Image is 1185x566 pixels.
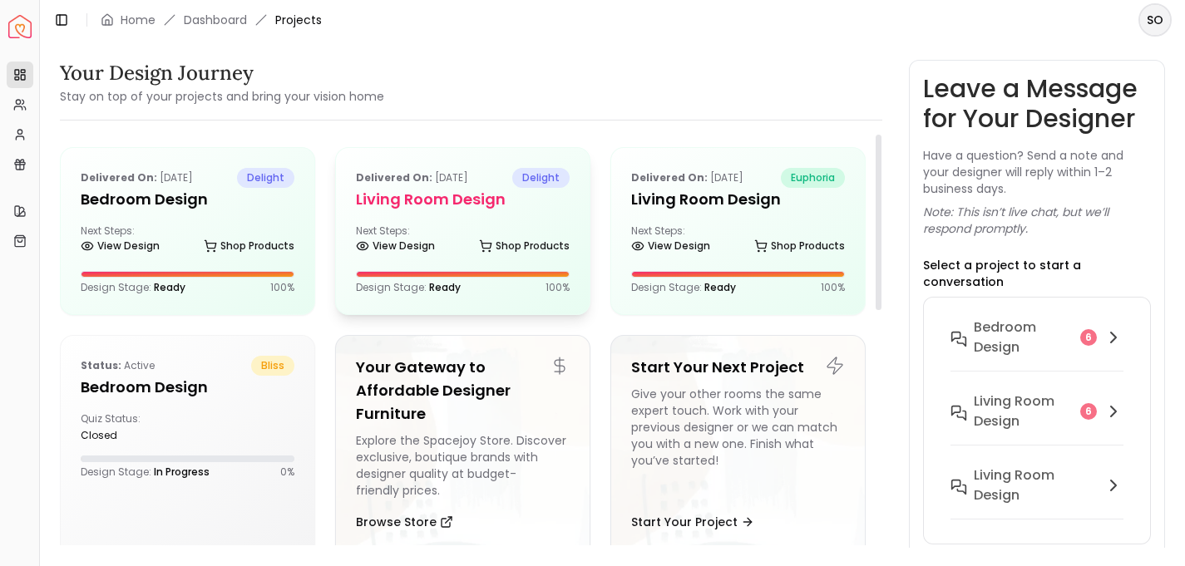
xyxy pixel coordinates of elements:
[356,168,468,188] p: [DATE]
[81,376,294,399] h5: Bedroom Design
[356,234,435,258] a: View Design
[81,234,160,258] a: View Design
[923,147,1151,197] p: Have a question? Send a note and your designer will reply within 1–2 business days.
[1080,403,1097,420] div: 6
[923,204,1151,237] p: Note: This isn’t live chat, but we’ll respond promptly.
[356,356,570,426] h5: Your Gateway to Affordable Designer Furniture
[81,358,121,372] b: Status:
[1140,5,1170,35] span: SO
[270,281,294,294] p: 100 %
[335,335,590,559] a: Your Gateway to Affordable Designer FurnitureExplore the Spacejoy Store. Discover exclusive, bout...
[429,280,461,294] span: Ready
[204,234,294,258] a: Shop Products
[356,505,453,539] button: Browse Store
[121,12,156,28] a: Home
[8,15,32,38] img: Spacejoy Logo
[754,234,845,258] a: Shop Products
[81,429,180,442] div: closed
[923,257,1151,290] p: Select a project to start a conversation
[154,465,210,479] span: In Progress
[546,281,570,294] p: 100 %
[81,188,294,211] h5: Bedroom design
[8,15,32,38] a: Spacejoy
[1138,3,1172,37] button: SO
[781,168,845,188] span: euphoria
[81,356,155,376] p: active
[937,311,1137,385] button: Bedroom design6
[101,12,322,28] nav: breadcrumb
[81,168,193,188] p: [DATE]
[81,465,210,479] p: Design Stage:
[81,224,294,258] div: Next Steps:
[610,335,866,559] a: Start Your Next ProjectGive your other rooms the same expert touch. Work with your previous desig...
[631,281,736,294] p: Design Stage:
[937,385,1137,459] button: Living Room design6
[251,356,294,376] span: bliss
[512,168,570,188] span: delight
[704,280,736,294] span: Ready
[974,391,1074,431] h6: Living Room design
[631,170,708,185] b: Delivered on:
[81,281,185,294] p: Design Stage:
[356,170,432,185] b: Delivered on:
[81,170,157,185] b: Delivered on:
[81,412,180,442] div: Quiz Status:
[60,60,384,86] h3: Your Design Journey
[275,12,322,28] span: Projects
[184,12,247,28] a: Dashboard
[154,280,185,294] span: Ready
[356,432,570,499] div: Explore the Spacejoy Store. Discover exclusive, boutique brands with designer quality at budget-f...
[1080,329,1097,346] div: 6
[631,168,743,188] p: [DATE]
[356,281,461,294] p: Design Stage:
[974,317,1074,357] h6: Bedroom design
[356,188,570,211] h5: Living Room design
[631,224,845,258] div: Next Steps:
[280,465,294,479] p: 0 %
[631,356,845,379] h5: Start Your Next Project
[821,281,845,294] p: 100 %
[923,74,1151,134] h3: Leave a Message for Your Designer
[631,386,845,499] div: Give your other rooms the same expert touch. Work with your previous designer or we can match you...
[237,168,294,188] span: delight
[631,234,710,258] a: View Design
[631,188,845,211] h5: Living Room Design
[974,465,1097,505] h6: Living Room Design
[479,234,570,258] a: Shop Products
[356,224,570,258] div: Next Steps:
[60,88,384,105] small: Stay on top of your projects and bring your vision home
[631,505,754,539] button: Start Your Project
[937,459,1137,533] button: Living Room Design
